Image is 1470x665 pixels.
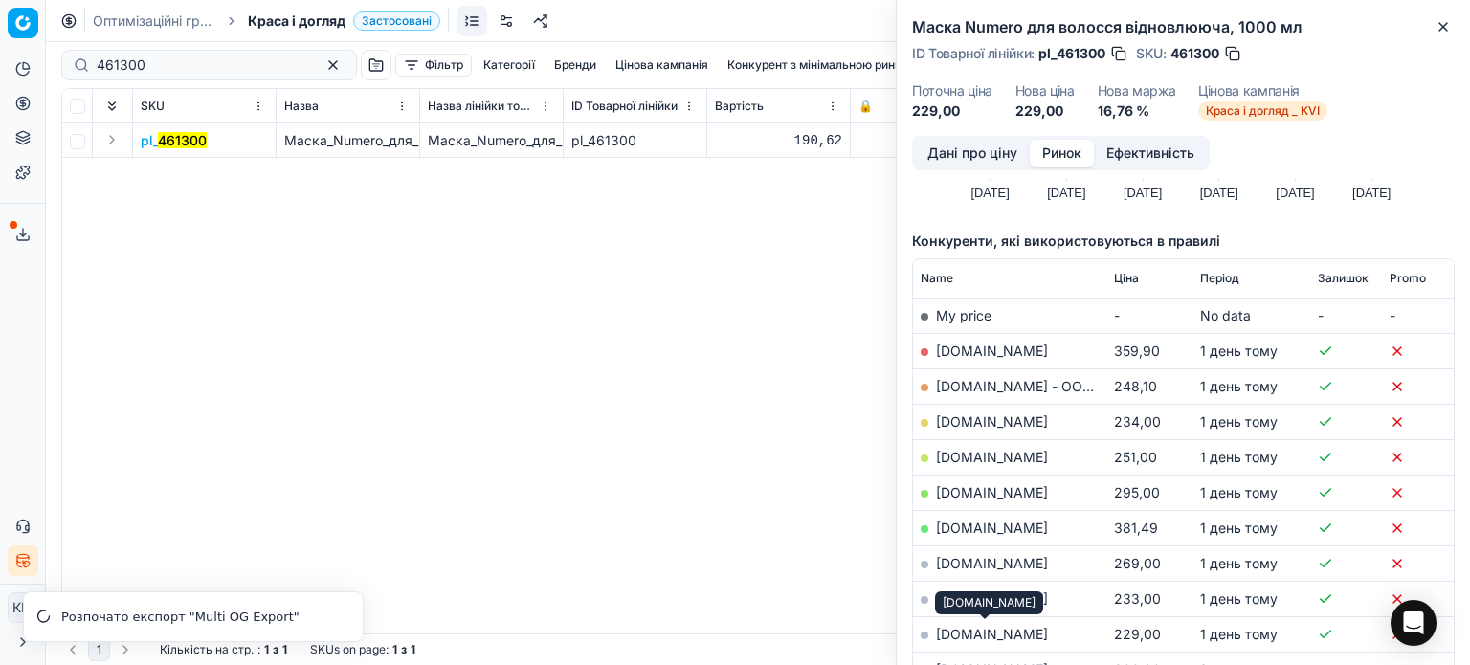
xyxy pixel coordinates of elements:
span: pl_461300 [1038,44,1105,63]
a: [DOMAIN_NAME] - ООО «Эпицентр К» [936,378,1188,394]
strong: з [273,642,278,657]
span: ID Товарної лінійки : [912,47,1035,60]
span: Promo [1390,271,1426,286]
dt: Нова ціна [1015,84,1075,98]
input: Пошук по SKU або назві [97,55,306,75]
span: 229,00 [1114,626,1161,642]
span: 269,00 [1114,555,1161,571]
text: [DATE] [1047,186,1085,200]
span: 234,00 [1114,413,1161,430]
strong: 1 [282,642,287,657]
span: 1 день тому [1200,449,1278,465]
td: No data [1192,298,1310,333]
span: SKU [141,99,165,114]
dd: 16,76 % [1098,101,1176,121]
nav: pagination [61,638,137,661]
span: pl_ [141,131,207,150]
button: Go to next page [114,638,137,661]
nav: breadcrumb [93,11,440,31]
span: КM [9,593,37,622]
button: pl_461300 [141,131,207,150]
div: Маска_Numero_для_волосся_відновлююча,_1000_мл [428,131,555,150]
button: 1 [88,638,110,661]
button: Бренди [546,54,604,77]
a: [DOMAIN_NAME] [936,413,1048,430]
text: [DATE] [1124,186,1162,200]
button: Конкурент з мінімальною ринковою ціною [720,54,974,77]
span: My price [936,307,991,323]
span: 1 день тому [1200,378,1278,394]
span: Name [921,271,953,286]
a: Оптимізаційні групи [93,11,215,31]
span: 359,90 [1114,343,1160,359]
span: Краса і догляд [248,11,345,31]
dt: Нова маржа [1098,84,1176,98]
span: 1 день тому [1200,484,1278,500]
span: 🔒 [858,99,873,114]
td: - [1106,298,1192,333]
span: 1 день тому [1200,555,1278,571]
dt: Поточна ціна [912,84,992,98]
span: 1 день тому [1200,413,1278,430]
span: Назва лінійки товарів [428,99,536,114]
a: [DOMAIN_NAME] [936,520,1048,536]
div: 190,62 [715,131,842,150]
div: pl_461300 [571,131,699,150]
span: Залишок [1318,271,1369,286]
div: Open Intercom Messenger [1391,600,1437,646]
button: КM [8,592,38,623]
mark: 461300 [158,132,207,148]
span: Краса і догляд _ KVI [1198,101,1327,121]
span: Маска_Numero_для_волосся_відновлююча,_1000_мл [284,132,628,148]
h5: Конкуренти, які використовуються в правилі [912,232,1455,251]
span: 295,00 [1114,484,1160,500]
span: SKUs on page : [310,642,389,657]
button: Expand all [100,95,123,118]
span: Назва [284,99,319,114]
button: Фільтр [395,54,472,77]
div: : [160,642,287,657]
span: Застосовані [353,11,440,31]
text: [DATE] [1352,186,1391,200]
text: [DATE] [970,186,1009,200]
span: 461300 [1170,44,1219,63]
button: Go to previous page [61,638,84,661]
text: [DATE] [1200,186,1238,200]
span: SKU : [1136,47,1167,60]
span: 248,10 [1114,378,1157,394]
td: - [1382,298,1454,333]
button: Ринок [1030,140,1094,167]
span: Ціна [1114,271,1139,286]
button: Категорії [476,54,543,77]
button: Ефективність [1094,140,1207,167]
a: [DOMAIN_NAME] [936,626,1048,642]
span: Період [1200,271,1239,286]
span: 251,00 [1114,449,1157,465]
div: [DOMAIN_NAME] [935,591,1043,614]
button: Дані про ціну [915,140,1030,167]
strong: з [401,642,407,657]
button: Expand [100,128,123,151]
h2: Маска Numero для волосся відновлююча, 1000 мл [912,15,1455,38]
a: [DOMAIN_NAME] [936,590,1048,607]
dd: 229,00 [912,101,992,121]
span: 233,00 [1114,590,1161,607]
button: Цінова кампанія [608,54,716,77]
span: Вартість [715,99,764,114]
div: Розпочато експорт "Multi OG Export" [61,608,340,627]
strong: 1 [411,642,415,657]
a: [DOMAIN_NAME] [936,555,1048,571]
strong: 1 [392,642,397,657]
a: [DOMAIN_NAME] [936,484,1048,500]
a: [DOMAIN_NAME] [936,343,1048,359]
span: 1 день тому [1200,590,1278,607]
dt: Цінова кампанія [1198,84,1327,98]
span: 381,49 [1114,520,1158,536]
span: ID Товарної лінійки [571,99,678,114]
text: [DATE] [1276,186,1314,200]
span: 1 день тому [1200,343,1278,359]
td: - [1310,298,1382,333]
strong: 1 [264,642,269,657]
span: 1 день тому [1200,520,1278,536]
span: Краса і доглядЗастосовані [248,11,440,31]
